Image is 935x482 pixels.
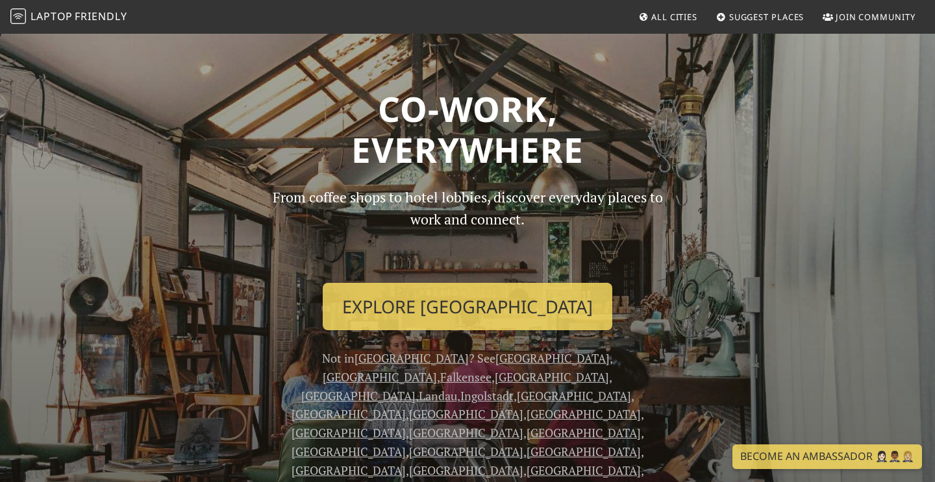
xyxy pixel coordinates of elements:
[651,11,697,23] span: All Cities
[292,425,406,440] a: [GEOGRAPHIC_DATA]
[527,444,641,459] a: [GEOGRAPHIC_DATA]
[633,5,703,29] a: All Cities
[711,5,810,29] a: Suggest Places
[460,388,514,404] a: Ingolstadt
[75,9,127,23] span: Friendly
[355,350,469,366] a: [GEOGRAPHIC_DATA]
[495,350,610,366] a: [GEOGRAPHIC_DATA]
[409,463,523,478] a: [GEOGRAPHIC_DATA]
[292,406,406,422] a: [GEOGRAPHIC_DATA]
[527,406,641,422] a: [GEOGRAPHIC_DATA]
[440,369,492,385] a: Falkensee
[729,11,804,23] span: Suggest Places
[261,186,674,272] p: From coffee shops to hotel lobbies, discover everyday places to work and connect.
[517,388,631,404] a: [GEOGRAPHIC_DATA]
[323,369,437,385] a: [GEOGRAPHIC_DATA]
[323,283,612,331] a: Explore [GEOGRAPHIC_DATA]
[527,425,641,440] a: [GEOGRAPHIC_DATA]
[836,11,916,23] span: Join Community
[419,388,457,404] a: Landau
[31,9,73,23] span: Laptop
[409,444,523,459] a: [GEOGRAPHIC_DATA]
[10,8,26,24] img: LaptopFriendly
[409,406,523,422] a: [GEOGRAPHIC_DATA]
[292,444,406,459] a: [GEOGRAPHIC_DATA]
[47,88,888,171] h1: Co-work, Everywhere
[301,388,416,404] a: [GEOGRAPHIC_DATA]
[495,369,609,385] a: [GEOGRAPHIC_DATA]
[527,463,641,478] a: [GEOGRAPHIC_DATA]
[409,425,523,440] a: [GEOGRAPHIC_DATA]
[817,5,921,29] a: Join Community
[10,6,127,29] a: LaptopFriendly LaptopFriendly
[292,463,406,478] a: [GEOGRAPHIC_DATA]
[732,444,922,469] a: Become an Ambassador 🤵🏻‍♀️🤵🏾‍♂️🤵🏼‍♀️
